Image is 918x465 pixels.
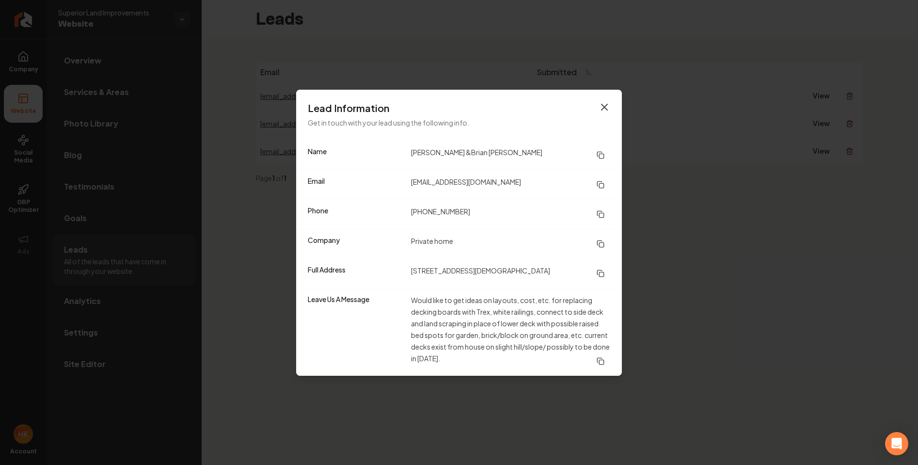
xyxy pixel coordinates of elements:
dt: Leave Us A Message [308,294,403,370]
dd: [PHONE_NUMBER] [411,206,610,223]
h3: Lead Information [308,101,610,115]
p: Get in touch with your lead using the following info. [308,117,610,128]
dd: Private home [411,235,610,253]
dd: [PERSON_NAME] &Brian [PERSON_NAME] [411,146,610,164]
dt: Full Address [308,265,403,282]
dd: Would like to get ideas on layouts, cost, etc. for replacing decking boards with Trex, white rail... [411,294,610,370]
dt: Phone [308,206,403,223]
dt: Name [308,146,403,164]
dd: [EMAIL_ADDRESS][DOMAIN_NAME] [411,176,610,193]
dt: Company [308,235,403,253]
dt: Email [308,176,403,193]
dd: [STREET_ADDRESS][DEMOGRAPHIC_DATA] [411,265,610,282]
